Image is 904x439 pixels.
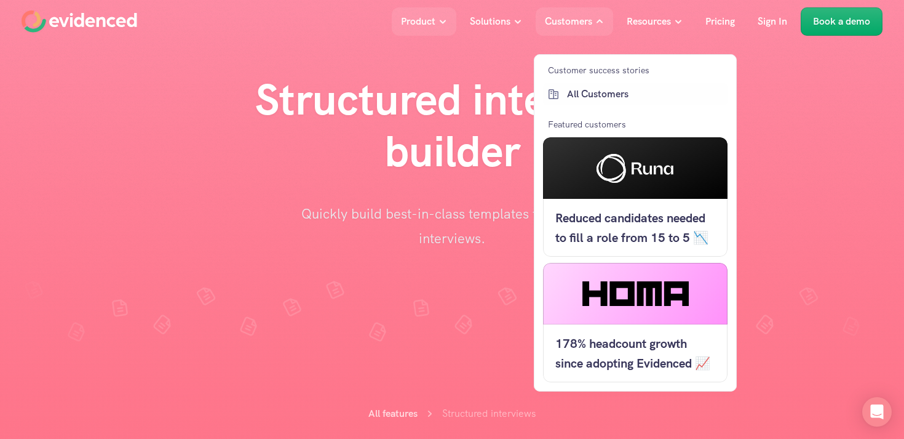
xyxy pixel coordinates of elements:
h5: 178% headcount growth since adopting Evidenced 📈 [555,334,715,373]
p: Book a demo [813,14,870,30]
a: Reduced candidates needed to fill a role from 15 to 5 📉 [543,137,728,257]
h5: Reduced candidates needed to fill a role from 15 to 5 📉 [555,208,715,248]
a: Pricing [696,7,744,36]
div: Open Intercom Messenger [862,397,892,427]
p: Structured interviews [442,406,536,422]
p: Resources [627,14,671,30]
h1: Structured interview builder [206,74,698,177]
p: Sign In [758,14,787,30]
p: Customer success stories [548,63,649,77]
a: 178% headcount growth since adopting Evidenced 📈 [543,263,728,382]
p: Customers [545,14,592,30]
a: Book a demo [801,7,882,36]
p: Pricing [705,14,735,30]
p: All Customers [567,86,724,102]
a: All Customers [543,83,728,105]
p: Quickly build best-in-class templates to run great interviews. [298,202,606,251]
p: Product [401,14,435,30]
a: Home [22,10,137,33]
a: Sign In [748,7,796,36]
p: Featured customers [548,118,626,131]
p: Solutions [470,14,510,30]
a: All features [368,407,418,420]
